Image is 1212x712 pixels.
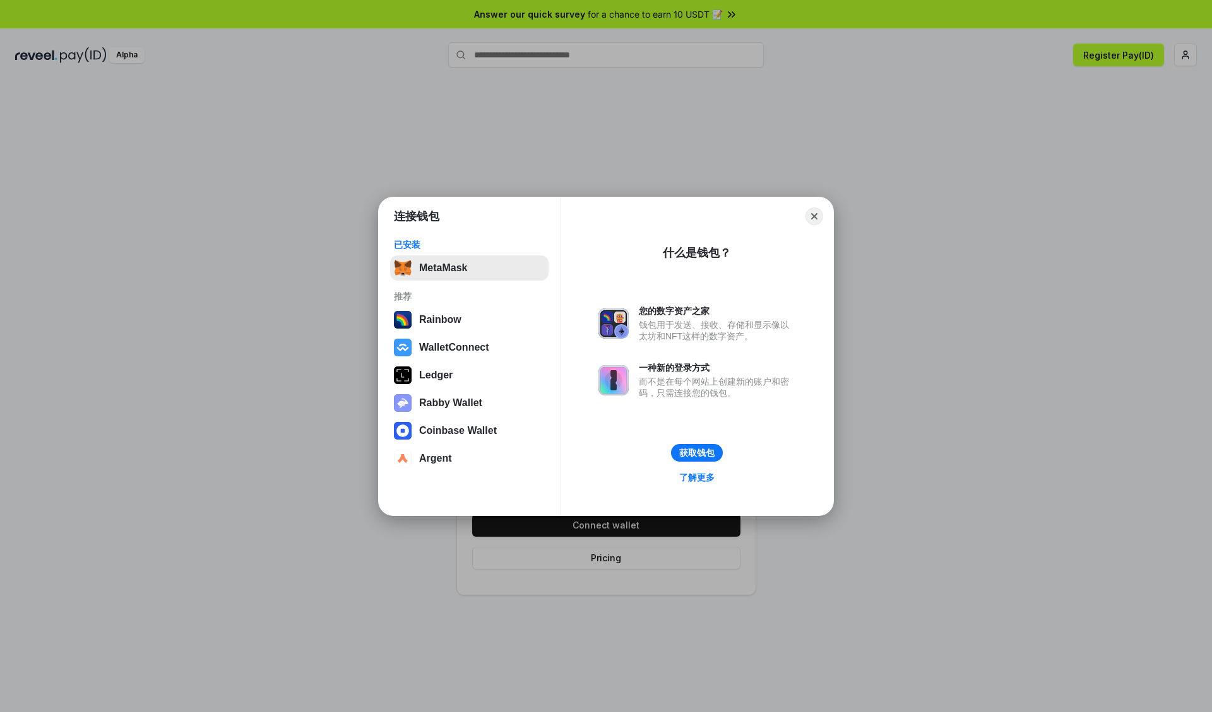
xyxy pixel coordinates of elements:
[390,255,549,281] button: MetaMask
[672,469,722,486] a: 了解更多
[598,308,629,339] img: svg+xml,%3Csvg%20xmlns%3D%22http%3A%2F%2Fwww.w3.org%2F2000%2Fsvg%22%20fill%3D%22none%22%20viewBox...
[671,444,723,462] button: 获取钱包
[390,307,549,332] button: Rainbow
[390,446,549,471] button: Argent
[394,366,412,384] img: svg+xml,%3Csvg%20xmlns%3D%22http%3A%2F%2Fwww.w3.org%2F2000%2Fsvg%22%20width%3D%2228%22%20height%3...
[394,209,439,224] h1: 连接钱包
[419,262,467,274] div: MetaMask
[805,207,823,225] button: Close
[679,472,715,483] div: 了解更多
[394,291,545,302] div: 推荐
[419,370,453,381] div: Ledger
[639,305,795,317] div: 您的数字资产之家
[419,314,461,325] div: Rainbow
[679,447,715,458] div: 获取钱包
[419,397,482,409] div: Rabby Wallet
[639,319,795,342] div: 钱包用于发送、接收、存储和显示像以太坊和NFT这样的数字资产。
[394,239,545,250] div: 已安装
[394,339,412,356] img: svg+xml,%3Csvg%20width%3D%2228%22%20height%3D%2228%22%20viewBox%3D%220%200%2028%2028%22%20fill%3D...
[419,453,452,464] div: Argent
[394,259,412,277] img: svg+xml,%3Csvg%20fill%3D%22none%22%20height%3D%2233%22%20viewBox%3D%220%200%2035%2033%22%20width%...
[390,418,549,443] button: Coinbase Wallet
[419,425,497,436] div: Coinbase Wallet
[639,376,795,399] div: 而不是在每个网站上创建新的账户和密码，只需连接您的钱包。
[394,394,412,412] img: svg+xml,%3Csvg%20xmlns%3D%22http%3A%2F%2Fwww.w3.org%2F2000%2Fsvg%22%20fill%3D%22none%22%20viewBox...
[639,362,795,373] div: 一种新的登录方式
[394,422,412,440] img: svg+xml,%3Csvg%20width%3D%2228%22%20height%3D%2228%22%20viewBox%3D%220%200%2028%2028%22%20fill%3D...
[390,335,549,360] button: WalletConnect
[419,342,489,353] div: WalletConnect
[390,390,549,416] button: Rabby Wallet
[598,365,629,395] img: svg+xml,%3Csvg%20xmlns%3D%22http%3A%2F%2Fwww.w3.org%2F2000%2Fsvg%22%20fill%3D%22none%22%20viewBox...
[390,363,549,388] button: Ledger
[663,245,731,260] div: 什么是钱包？
[394,450,412,467] img: svg+xml,%3Csvg%20width%3D%2228%22%20height%3D%2228%22%20viewBox%3D%220%200%2028%2028%22%20fill%3D...
[394,311,412,329] img: svg+xml,%3Csvg%20width%3D%22120%22%20height%3D%22120%22%20viewBox%3D%220%200%20120%20120%22%20fil...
